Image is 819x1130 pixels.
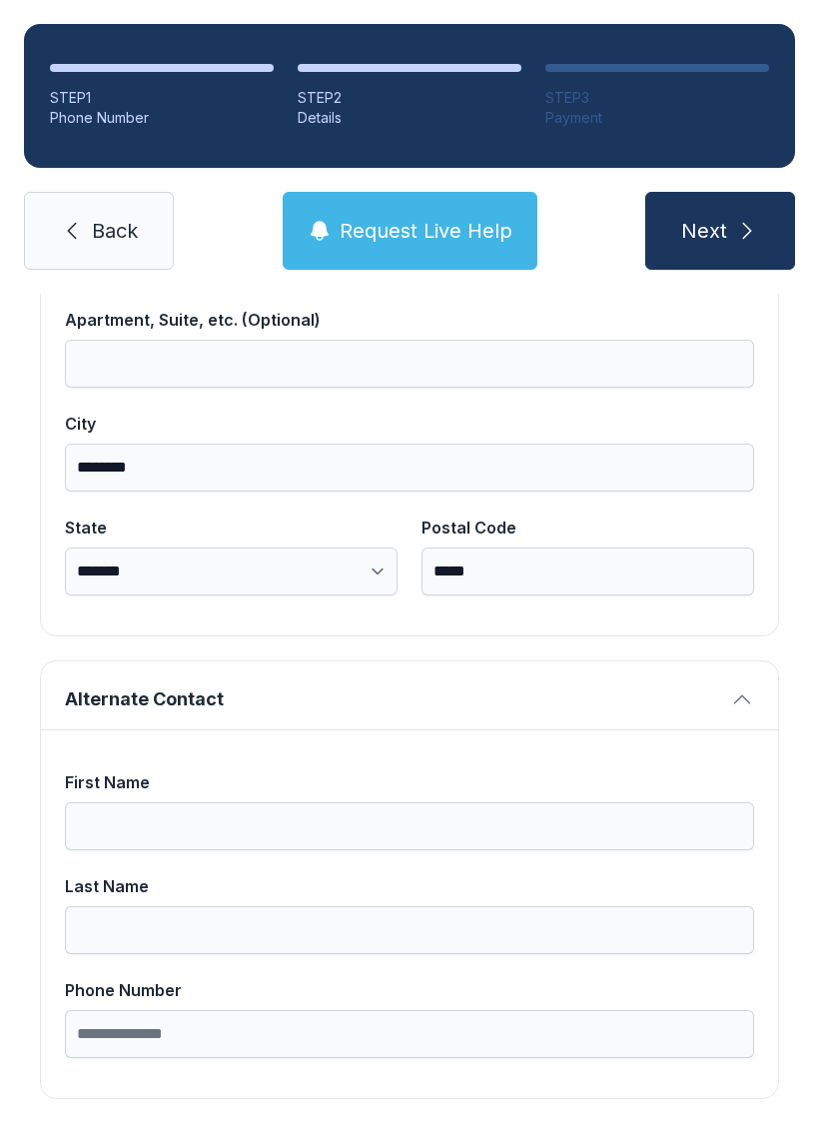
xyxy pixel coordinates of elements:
[65,444,754,492] input: City
[681,217,727,245] span: Next
[65,906,754,954] input: Last Name
[421,548,754,595] input: Postal Code
[545,88,769,108] div: STEP 3
[50,108,274,128] div: Phone Number
[65,770,754,794] div: First Name
[545,108,769,128] div: Payment
[65,516,398,540] div: State
[50,88,274,108] div: STEP 1
[65,308,754,332] div: Apartment, Suite, etc. (Optional)
[65,412,754,436] div: City
[298,108,521,128] div: Details
[65,802,754,850] input: First Name
[65,978,754,1002] div: Phone Number
[65,1010,754,1058] input: Phone Number
[65,548,398,595] select: State
[340,217,512,245] span: Request Live Help
[421,516,754,540] div: Postal Code
[65,874,754,898] div: Last Name
[92,217,138,245] span: Back
[41,661,778,729] button: Alternate Contact
[65,340,754,388] input: Apartment, Suite, etc. (Optional)
[298,88,521,108] div: STEP 2
[65,685,722,713] span: Alternate Contact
